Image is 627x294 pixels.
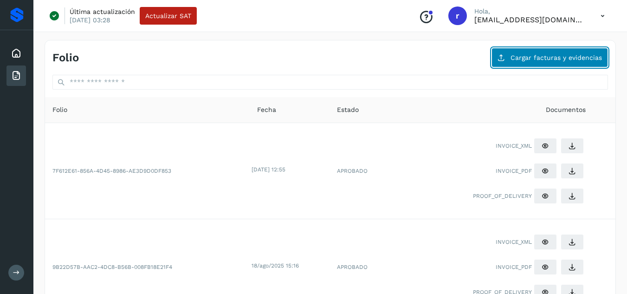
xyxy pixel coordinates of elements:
[496,167,532,175] span: INVOICE_PDF
[474,15,586,24] p: ricardo_pacheco91@hotmail.com
[337,105,359,115] span: Estado
[70,7,135,16] p: Última actualización
[6,65,26,86] div: Facturas
[252,165,328,174] div: [DATE] 12:55
[45,123,250,219] td: 7F612E61-856A-4D45-8986-AE3D9D0DF853
[330,123,400,219] td: APROBADO
[474,7,586,15] p: Hola,
[257,105,276,115] span: Fecha
[496,238,532,246] span: INVOICE_XML
[496,142,532,150] span: INVOICE_XML
[140,7,197,25] button: Actualizar SAT
[70,16,110,24] p: [DATE] 03:28
[511,54,602,61] span: Cargar facturas y evidencias
[145,13,191,19] span: Actualizar SAT
[52,51,79,65] h4: Folio
[252,261,328,270] div: 18/ago/2025 15:16
[6,43,26,64] div: Inicio
[473,192,532,200] span: PROOF_OF_DELIVERY
[491,48,608,67] button: Cargar facturas y evidencias
[496,263,532,271] span: INVOICE_PDF
[52,105,67,115] span: Folio
[546,105,586,115] span: Documentos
